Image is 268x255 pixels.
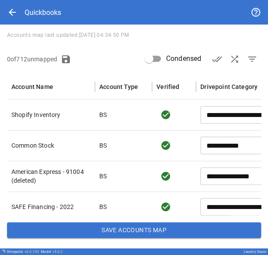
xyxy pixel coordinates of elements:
p: BS [99,202,107,211]
div: Account Type [99,83,138,90]
span: shuffle [229,54,240,64]
div: Drivepoint Category [200,83,257,90]
p: BS [99,141,107,150]
div: Verified [156,83,179,90]
span: done_all [212,54,222,64]
p: BS [99,172,107,181]
span: v 5.0.2 [53,250,63,254]
div: Account Name [11,83,53,90]
p: SAFE Financing - 2022 [11,202,91,211]
div: Laundry Sauce [244,250,266,254]
p: 0 of 712 unmapped [7,55,57,64]
span: Accounts map last updated: [DATE] 04:34:50 PM [7,32,129,38]
button: Verify Accounts [208,50,226,68]
button: AI Auto-Map Accounts [226,50,243,68]
p: BS [99,110,107,119]
img: Drivepoint [2,249,5,253]
button: Save Accounts Map [7,222,261,238]
span: Condensed [166,53,201,64]
button: Show Unmapped Accounts Only [243,50,261,68]
div: Quickbooks [25,8,61,17]
p: Common Stock [11,141,91,150]
p: Shopify Inventory [11,110,91,119]
span: filter_list [247,54,257,64]
div: Drivepoint [7,250,39,254]
div: Model [41,250,63,254]
span: arrow_back [7,7,18,18]
p: American Express - 91004 (deleted) [11,167,91,185]
span: v 6.0.109 [25,250,39,254]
